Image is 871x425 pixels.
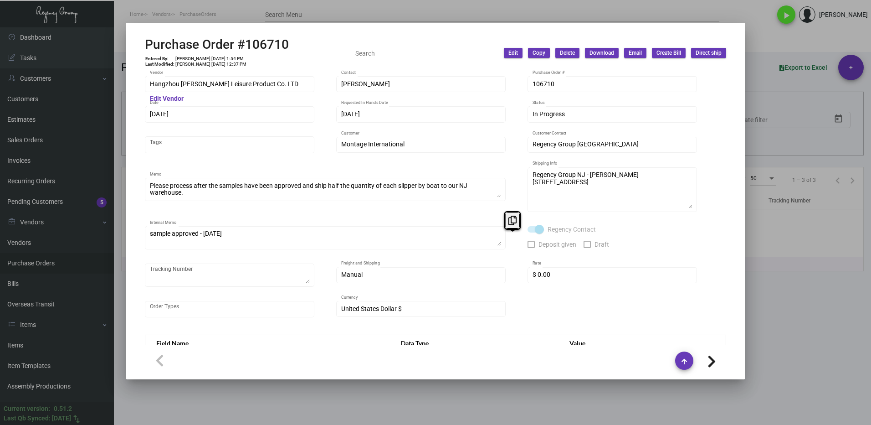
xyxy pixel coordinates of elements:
button: Email [624,48,646,58]
span: In Progress [533,110,565,118]
div: Last Qb Synced: [DATE] [4,414,71,423]
mat-hint: Edit Vendor [150,95,184,103]
i: Copy [508,216,517,225]
span: Delete [560,49,575,57]
th: Value [560,335,726,351]
div: Current version: [4,404,50,414]
button: Direct ship [691,48,726,58]
td: [PERSON_NAME] [DATE] 12:37 PM [175,62,247,67]
h2: Purchase Order #106710 [145,37,289,52]
td: Last Modified: [145,62,175,67]
span: Create Bill [656,49,681,57]
span: Manual [341,271,363,278]
div: 0.51.2 [54,404,72,414]
span: Deposit given [538,239,576,250]
span: Draft [594,239,609,250]
button: Download [585,48,619,58]
button: Copy [528,48,550,58]
button: Delete [555,48,579,58]
span: Regency Contact [548,224,596,235]
th: Field Name [145,335,392,351]
span: Edit [508,49,518,57]
td: Entered By: [145,56,175,62]
span: Download [589,49,614,57]
button: Edit [504,48,523,58]
span: Direct ship [696,49,722,57]
td: [PERSON_NAME] [DATE] 1:54 PM [175,56,247,62]
th: Data Type [392,335,560,351]
span: Email [629,49,642,57]
span: Copy [533,49,545,57]
button: Create Bill [652,48,686,58]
